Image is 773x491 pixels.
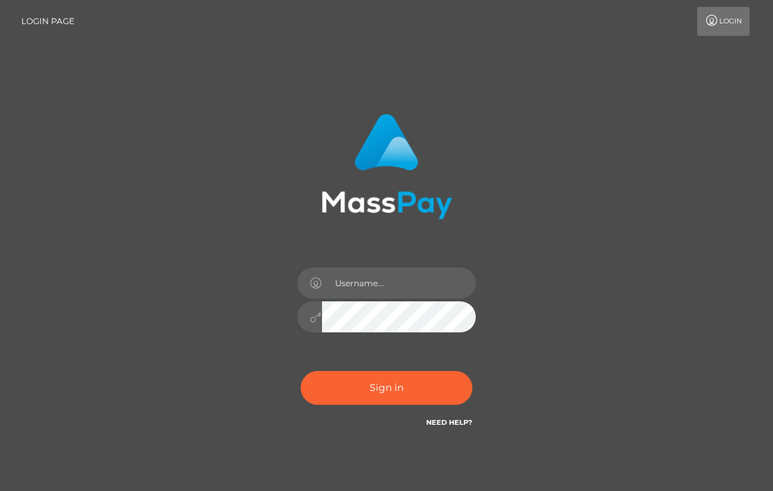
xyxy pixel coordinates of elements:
a: Login [697,7,750,36]
input: Username... [322,268,476,299]
a: Need Help? [426,418,472,427]
a: Login Page [21,7,74,36]
img: MassPay Login [321,114,452,219]
button: Sign in [301,371,473,405]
